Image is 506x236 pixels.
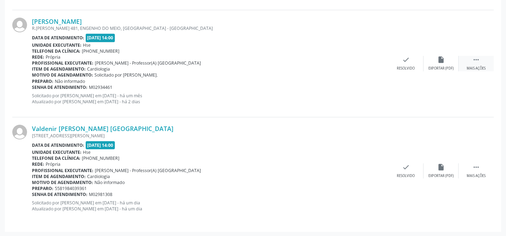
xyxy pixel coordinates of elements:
b: Unidade executante: [32,149,81,155]
b: Senha de atendimento: [32,84,87,90]
b: Motivo de agendamento: [32,179,93,185]
span: Não informado [55,78,85,84]
p: Solicitado por [PERSON_NAME] em [DATE] - há um dia Atualizado por [PERSON_NAME] em [DATE] - há um... [32,200,388,212]
span: M02934461 [89,84,112,90]
b: Motivo de agendamento: [32,72,93,78]
span: Própria [46,54,60,60]
b: Senha de atendimento: [32,191,87,197]
b: Item de agendamento: [32,173,86,179]
i: check [402,56,410,64]
b: Preparo: [32,78,53,84]
div: Mais ações [467,173,486,178]
img: img [12,18,27,32]
span: [DATE] 14:00 [86,34,115,42]
div: Resolvido [397,173,415,178]
span: [PHONE_NUMBER] [82,155,119,161]
i: insert_drive_file [437,163,445,171]
a: [PERSON_NAME] [32,18,82,25]
b: Preparo: [32,185,53,191]
b: Data de atendimento: [32,35,84,41]
span: Cardiologia [87,66,110,72]
b: Telefone da clínica: [32,48,80,54]
i:  [472,163,480,171]
div: Resolvido [397,66,415,71]
b: Profissional executante: [32,60,93,66]
b: Data de atendimento: [32,142,84,148]
img: img [12,125,27,139]
div: Exportar (PDF) [428,173,454,178]
b: Telefone da clínica: [32,155,80,161]
span: Cardiologia [87,173,110,179]
b: Unidade executante: [32,42,81,48]
span: M02981308 [89,191,112,197]
b: Rede: [32,161,44,167]
b: Item de agendamento: [32,66,86,72]
span: 5581984039361 [55,185,87,191]
div: R.[PERSON_NAME] 481, ENGENHO DO MEIO, [GEOGRAPHIC_DATA] - [GEOGRAPHIC_DATA] [32,25,388,31]
span: Hse [83,149,91,155]
span: [PHONE_NUMBER] [82,48,119,54]
i: insert_drive_file [437,56,445,64]
b: Profissional executante: [32,168,93,173]
span: [DATE] 14:00 [86,141,115,149]
p: Solicitado por [PERSON_NAME] em [DATE] - há um mês Atualizado por [PERSON_NAME] em [DATE] - há 2 ... [32,93,388,105]
div: Exportar (PDF) [428,66,454,71]
span: Não informado [94,179,125,185]
span: Solicitado por [PERSON_NAME]. [94,72,158,78]
span: [PERSON_NAME] - Professor(A) [GEOGRAPHIC_DATA] [95,168,201,173]
b: Rede: [32,54,44,60]
i:  [472,56,480,64]
a: Valdenir [PERSON_NAME] [GEOGRAPHIC_DATA] [32,125,173,132]
span: Hse [83,42,91,48]
i: check [402,163,410,171]
div: Mais ações [467,66,486,71]
span: Própria [46,161,60,167]
div: [STREET_ADDRESS][PERSON_NAME] [32,133,388,139]
span: [PERSON_NAME] - Professor(A) [GEOGRAPHIC_DATA] [95,60,201,66]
